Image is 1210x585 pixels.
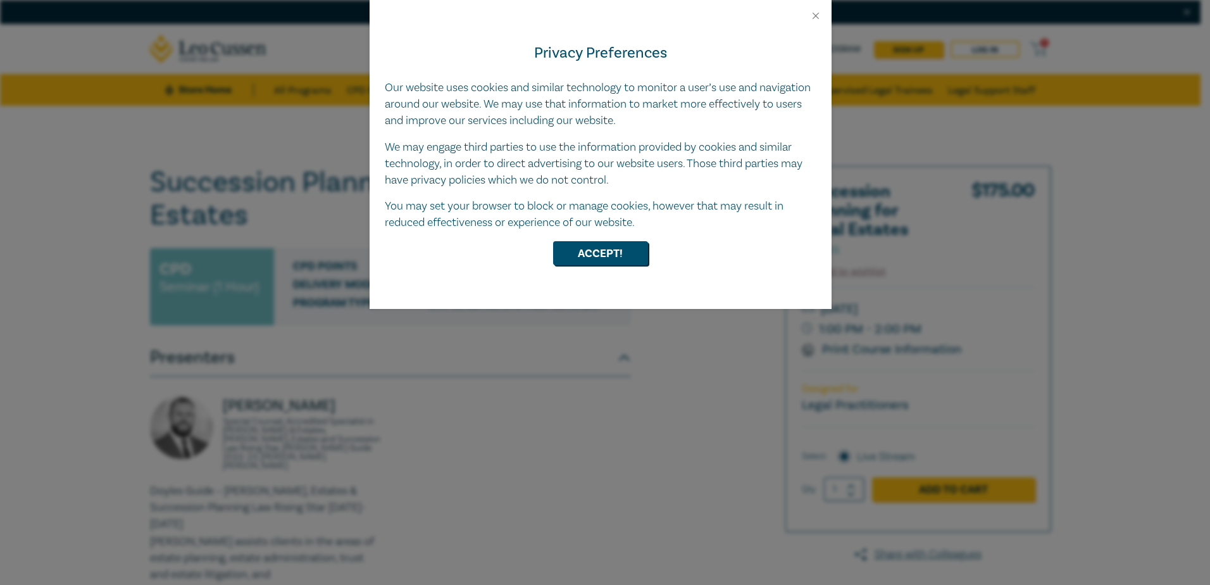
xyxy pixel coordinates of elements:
p: You may set your browser to block or manage cookies, however that may result in reduced effective... [385,198,816,231]
p: Our website uses cookies and similar technology to monitor a user’s use and navigation around our... [385,80,816,129]
button: Accept! [553,241,648,265]
button: Close [810,10,821,22]
p: We may engage third parties to use the information provided by cookies and similar technology, in... [385,139,816,189]
h4: Privacy Preferences [385,42,816,65]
